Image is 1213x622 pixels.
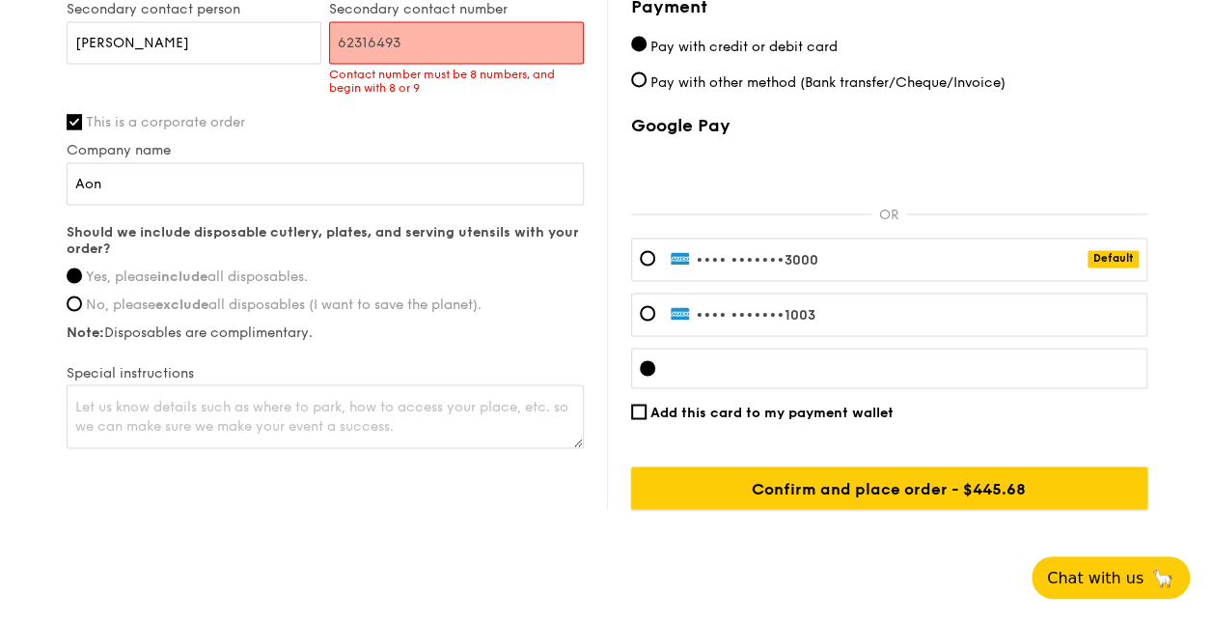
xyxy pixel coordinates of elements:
[650,73,1006,90] span: Pay with other method (Bank transfer/Cheque/Invoice)
[67,224,579,257] strong: Should we include disposable cutlery, plates, and serving utensils with your order?
[650,404,894,420] span: Add this card to my payment wallet
[67,114,82,129] input: This is a corporate order
[67,325,584,341] label: Disposables are complimentary.
[157,269,207,285] strong: include
[671,251,691,265] img: amex.5e22690f.svg
[86,297,482,313] span: No, please all disposables (I want to save the planet).
[1032,556,1190,599] button: Chat with us🦙
[67,296,82,311] input: No, pleaseexcludeall disposables (I want to save the planet).
[1088,250,1139,268] div: Default
[671,307,815,324] label: •1003
[86,269,308,285] span: Yes, please all disposables.
[1151,567,1174,589] span: 🦙
[67,364,584,381] label: Special instructions
[631,36,647,51] input: Pay with credit or debit card
[871,207,906,223] p: OR
[671,306,691,320] img: amex.5e22690f.svg
[696,307,777,324] span: •••• ••••••
[67,142,584,158] label: Company name
[696,252,777,269] span: •••• ••••••
[67,1,321,17] label: Secondary contact person
[671,360,1139,376] iframe: Secure card payment input frame
[650,38,838,54] span: Pay with credit or debit card
[67,325,104,341] strong: Note:
[631,466,1147,509] input: Confirm and place order - $445.68
[631,115,1147,136] label: Google Pay
[67,268,82,283] input: Yes, pleaseincludeall disposables.
[329,1,584,17] label: Secondary contact number
[671,252,818,269] label: •3000
[1047,569,1144,587] span: Chat with us
[631,148,1147,190] iframe: Secure payment button frame
[631,71,647,87] input: Pay with other method (Bank transfer/Cheque/Invoice)
[86,114,245,130] span: This is a corporate order
[155,297,208,313] strong: exclude
[329,68,584,95] div: Contact number must be 8 numbers, and begin with 8 or 9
